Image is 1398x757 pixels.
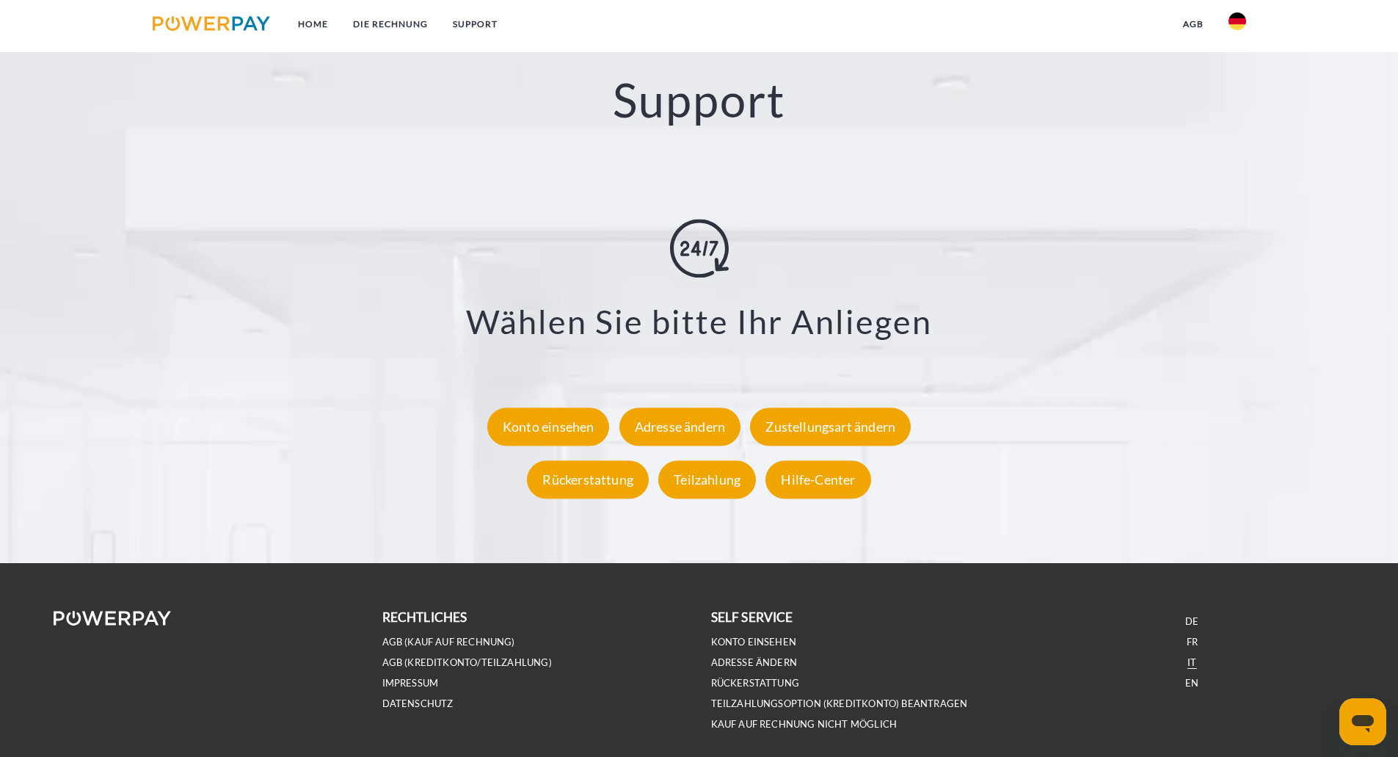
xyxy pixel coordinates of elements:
[382,656,552,669] a: AGB (Kreditkonto/Teilzahlung)
[527,460,649,499] div: Rückerstattung
[711,677,800,689] a: Rückerstattung
[1185,677,1198,689] a: EN
[484,419,614,435] a: Konto einsehen
[670,219,729,278] img: online-shopping.svg
[1187,656,1196,669] a: IT
[750,408,911,446] div: Zustellungsart ändern
[619,408,741,446] div: Adresse ändern
[746,419,914,435] a: Zustellungsart ändern
[658,460,756,499] div: Teilzahlung
[440,11,510,37] a: SUPPORT
[523,471,652,488] a: Rückerstattung
[285,11,341,37] a: Home
[382,698,454,710] a: DATENSCHUTZ
[1339,698,1386,745] iframe: Schaltfläche zum Öffnen des Messaging-Fensters
[711,636,797,648] a: Konto einsehen
[655,471,760,488] a: Teilzahlung
[1185,615,1198,628] a: DE
[765,460,870,499] div: Hilfe-Center
[153,16,271,31] img: logo-powerpay.svg
[711,656,798,669] a: Adresse ändern
[711,698,968,710] a: Teilzahlungsoption (KREDITKONTO) beantragen
[762,471,874,488] a: Hilfe-Center
[487,408,610,446] div: Konto einsehen
[616,419,745,435] a: Adresse ändern
[382,636,515,648] a: AGB (Kauf auf Rechnung)
[1187,636,1198,648] a: FR
[88,301,1310,342] h3: Wählen Sie bitte Ihr Anliegen
[54,611,172,626] img: logo-powerpay-white.svg
[1228,12,1246,30] img: de
[70,71,1328,129] h2: Support
[711,609,793,625] b: self service
[382,677,439,689] a: IMPRESSUM
[1171,11,1216,37] a: agb
[711,718,898,731] a: Kauf auf Rechnung nicht möglich
[341,11,440,37] a: DIE RECHNUNG
[382,609,467,625] b: rechtliches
